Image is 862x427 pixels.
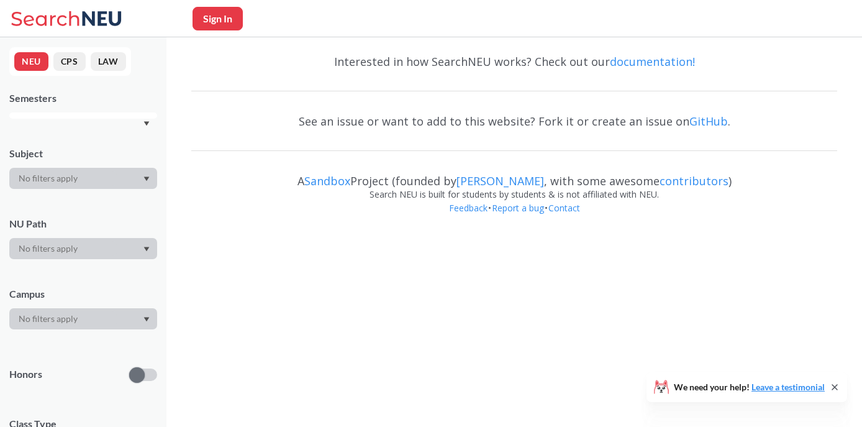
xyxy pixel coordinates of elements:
[548,202,581,214] a: Contact
[9,217,157,231] div: NU Path
[674,383,825,392] span: We need your help!
[610,54,695,69] a: documentation!
[191,188,837,201] div: Search NEU is built for students by students & is not affiliated with NEU.
[14,52,48,71] button: NEU
[143,121,150,126] svg: Dropdown arrow
[191,201,837,234] div: • •
[456,173,544,188] a: [PERSON_NAME]
[9,367,42,382] p: Honors
[9,147,157,160] div: Subject
[9,91,157,105] div: Semesters
[751,382,825,392] a: Leave a testimonial
[660,173,728,188] a: contributors
[53,52,86,71] button: CPS
[191,44,837,80] div: Interested in how SearchNEU works? Check out our
[9,238,157,259] div: Dropdown arrow
[191,163,837,188] div: A Project (founded by , with some awesome )
[491,202,545,214] a: Report a bug
[448,202,488,214] a: Feedback
[143,317,150,322] svg: Dropdown arrow
[9,308,157,329] div: Dropdown arrow
[143,247,150,252] svg: Dropdown arrow
[689,114,728,129] a: GitHub
[191,103,837,139] div: See an issue or want to add to this website? Fork it or create an issue on .
[304,173,350,188] a: Sandbox
[9,168,157,189] div: Dropdown arrow
[193,7,243,30] button: Sign In
[143,177,150,181] svg: Dropdown arrow
[91,52,126,71] button: LAW
[9,287,157,301] div: Campus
